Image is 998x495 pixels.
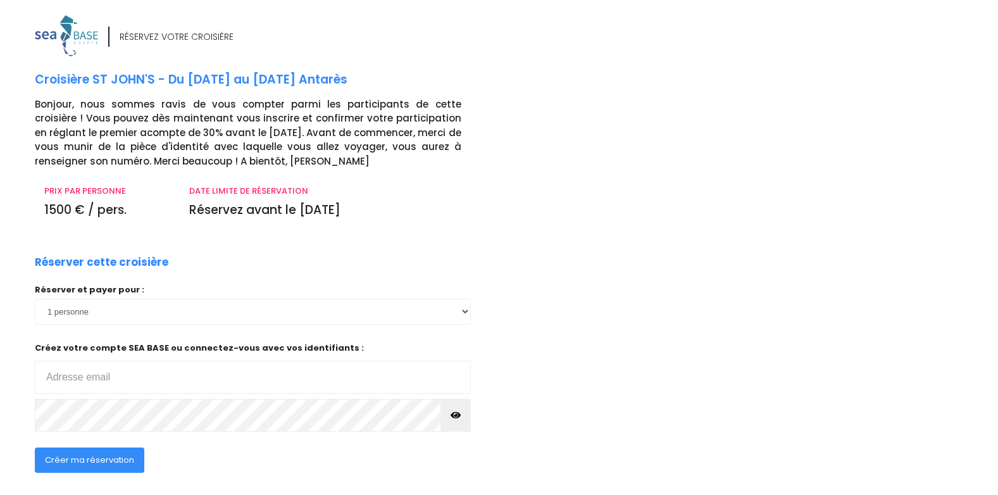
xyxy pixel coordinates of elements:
[35,71,490,89] p: Croisière ST JOHN'S - Du [DATE] au [DATE] Antarès
[189,201,461,220] p: Réservez avant le [DATE]
[35,284,471,296] p: Réserver et payer pour :
[189,185,461,197] p: DATE LIMITE DE RÉSERVATION
[35,448,144,473] button: Créer ma réservation
[35,342,471,394] p: Créez votre compte SEA BASE ou connectez-vous avec vos identifiants :
[35,254,168,271] p: Réserver cette croisière
[44,185,170,197] p: PRIX PAR PERSONNE
[35,97,490,169] p: Bonjour, nous sommes ravis de vous compter parmi les participants de cette croisière ! Vous pouve...
[120,30,234,44] div: RÉSERVEZ VOTRE CROISIÈRE
[35,361,471,394] input: Adresse email
[35,15,98,56] img: logo_color1.png
[45,454,134,466] span: Créer ma réservation
[44,201,170,220] p: 1500 € / pers.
